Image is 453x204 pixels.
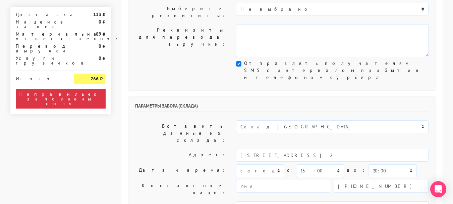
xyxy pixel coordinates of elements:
[135,103,429,112] h6: Параметры забора (склада)
[11,44,69,53] div: Перевод выручки
[130,120,231,146] label: Вставить данные из склада:
[16,74,64,81] div: Итого
[130,3,231,22] label: Выберите реквизиты:
[334,180,429,193] input: Телефон
[130,24,231,57] label: Реквизиты для перевода выручки:
[11,32,69,41] div: Материальная ответственность
[93,11,101,17] strong: 133
[130,180,231,199] label: Контактное лицо:
[130,164,231,177] label: Дата и время:
[430,181,446,197] div: Open Intercom Messenger
[99,19,101,25] strong: 0
[96,31,101,37] strong: 89
[287,164,293,176] label: c:
[130,149,231,162] label: Адрес:
[236,180,331,193] input: Имя
[16,89,106,109] div: Неправильно заполнены поля
[244,60,429,81] label: Отправлять получателям SMS с интервалом прибытия и телефоном курьера
[99,43,101,49] strong: 0
[91,76,99,82] strong: 266
[11,19,69,29] div: Наценка за вес
[11,56,69,65] div: Услуги грузчиков
[347,164,366,176] label: до:
[99,55,101,61] strong: 0
[11,12,69,17] div: Доставка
